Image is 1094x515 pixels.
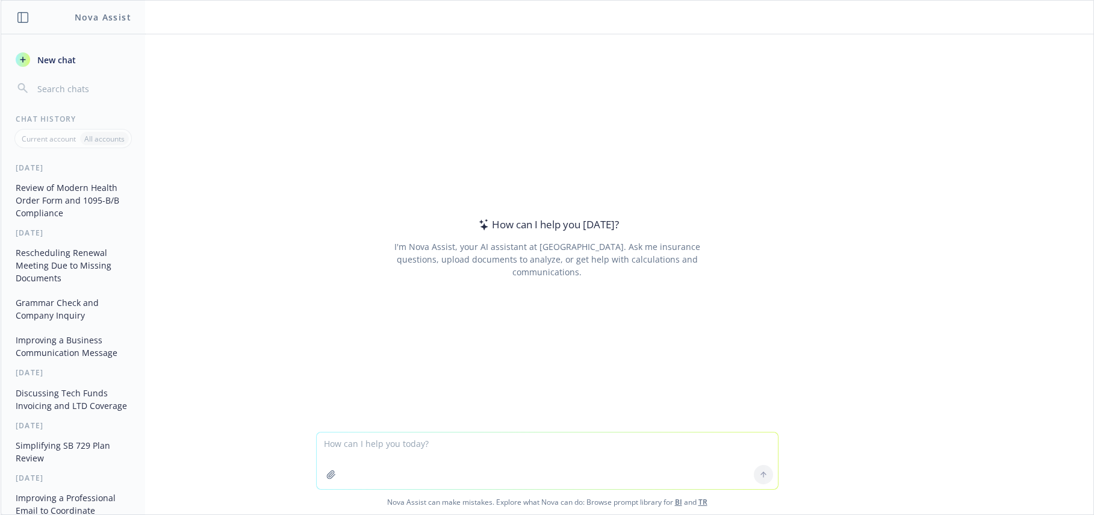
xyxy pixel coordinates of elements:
button: Rescheduling Renewal Meeting Due to Missing Documents [11,243,135,288]
span: Nova Assist can make mistakes. Explore what Nova can do: Browse prompt library for and [5,490,1089,514]
div: [DATE] [1,367,145,378]
h1: Nova Assist [75,11,131,23]
button: Discussing Tech Funds Invoicing and LTD Coverage [11,383,135,416]
div: [DATE] [1,228,145,238]
div: How can I help you [DATE]? [475,217,619,233]
button: Improving a Business Communication Message [11,330,135,363]
div: [DATE] [1,163,145,173]
div: [DATE] [1,420,145,431]
p: Current account [22,134,76,144]
span: New chat [35,54,76,66]
button: Grammar Check and Company Inquiry [11,293,135,325]
button: New chat [11,49,135,70]
div: Chat History [1,114,145,124]
div: [DATE] [1,473,145,483]
a: TR [698,497,707,507]
a: BI [675,497,682,507]
input: Search chats [35,80,131,97]
button: Simplifying SB 729 Plan Review [11,435,135,468]
button: Review of Modern Health Order Form and 1095-B/B Compliance [11,178,135,223]
p: All accounts [84,134,125,144]
div: I'm Nova Assist, your AI assistant at [GEOGRAPHIC_DATA]. Ask me insurance questions, upload docum... [378,240,716,278]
